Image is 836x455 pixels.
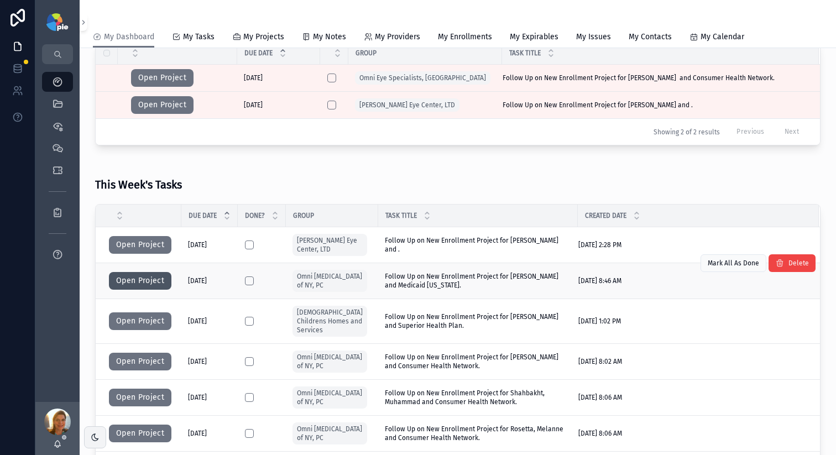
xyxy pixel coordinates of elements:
[375,32,420,43] span: My Providers
[355,98,459,112] a: [PERSON_NAME] Eye Center, LTD
[292,422,367,444] a: Omni [MEDICAL_DATA] of NY, PC
[188,357,207,366] span: [DATE]
[109,425,171,442] button: Open Project
[385,389,571,406] span: Follow Up on New Enrollment Project for Shahbakht, Muhammad and Consumer Health Network.
[359,101,455,109] span: [PERSON_NAME] Eye Center, LTD
[244,49,273,57] span: Due Date
[109,394,171,401] a: Open Project
[35,64,80,279] div: scrollable content
[188,240,207,249] span: [DATE]
[689,27,744,49] a: My Calendar
[788,259,809,268] span: Delete
[93,27,154,48] a: My Dashboard
[293,211,314,220] span: Group
[385,211,417,220] span: Task Title
[438,27,492,49] a: My Enrollments
[503,74,775,82] span: Follow Up on New Enrollment Project for [PERSON_NAME] and Consumer Health Network.
[95,176,182,193] h3: This Week's Tasks
[438,32,492,43] span: My Enrollments
[385,312,571,330] span: Follow Up on New Enrollment Project for [PERSON_NAME] and Superior Health Plan.
[356,49,377,57] span: Group
[509,49,541,57] span: Task Title
[364,27,420,49] a: My Providers
[109,389,171,406] button: Open Project
[292,306,367,337] a: [DEMOGRAPHIC_DATA] Childrens Homes and Services
[109,236,171,254] button: Open Project
[510,32,558,43] span: My Expirables
[172,27,215,49] a: My Tasks
[297,425,363,442] span: Omni [MEDICAL_DATA] of NY, PC
[297,236,363,254] span: [PERSON_NAME] Eye Center, LTD
[109,272,171,290] button: Open Project
[46,13,68,31] img: App logo
[302,27,346,49] a: My Notes
[245,211,265,220] span: Done?
[131,69,194,87] button: Open Project
[385,236,571,254] span: Follow Up on New Enrollment Project for [PERSON_NAME] and .
[578,429,622,438] span: [DATE] 8:06 AM
[585,211,626,220] span: Created Date
[109,241,171,249] a: Open Project
[292,386,367,409] a: Omni [MEDICAL_DATA] of NY, PC
[131,96,194,114] button: Open Project
[109,277,171,285] a: Open Project
[183,32,215,43] span: My Tasks
[510,27,558,49] a: My Expirables
[578,357,622,366] span: [DATE] 8:02 AM
[188,429,207,438] span: [DATE]
[232,27,284,49] a: My Projects
[654,128,720,137] span: Showing 2 of 2 results
[359,74,486,82] span: Omni Eye Specialists, [GEOGRAPHIC_DATA]
[313,32,346,43] span: My Notes
[109,312,171,330] button: Open Project
[109,430,171,437] a: Open Project
[578,240,621,249] span: [DATE] 2:28 PM
[131,74,194,82] a: Open Project
[292,234,367,256] a: [PERSON_NAME] Eye Center, LTD
[188,393,207,402] span: [DATE]
[629,27,672,49] a: My Contacts
[292,351,367,373] a: Omni [MEDICAL_DATA] of NY, PC
[578,276,621,285] span: [DATE] 8:46 AM
[297,353,363,370] span: Omni [MEDICAL_DATA] of NY, PC
[297,272,363,290] span: Omni [MEDICAL_DATA] of NY, PC
[503,101,693,109] span: Follow Up on New Enrollment Project for [PERSON_NAME] and .
[701,254,766,272] button: Mark All As Done
[131,101,194,109] a: Open Project
[578,317,621,326] span: [DATE] 1:02 PM
[109,358,171,365] a: Open Project
[189,211,217,220] span: Due Date
[188,317,207,326] span: [DATE]
[355,71,490,85] a: Omni Eye Specialists, [GEOGRAPHIC_DATA]
[708,259,759,268] span: Mark All As Done
[385,425,571,442] span: Follow Up on New Enrollment Project for Rosetta, Melanne and Consumer Health Network.
[244,74,263,82] span: [DATE]
[244,101,263,109] span: [DATE]
[769,254,816,272] button: Delete
[104,32,154,43] span: My Dashboard
[629,32,672,43] span: My Contacts
[188,276,207,285] span: [DATE]
[243,32,284,43] span: My Projects
[109,353,171,370] button: Open Project
[701,32,744,43] span: My Calendar
[578,393,622,402] span: [DATE] 8:06 AM
[576,27,611,49] a: My Issues
[292,270,367,292] a: Omni [MEDICAL_DATA] of NY, PC
[109,317,171,325] a: Open Project
[385,353,571,370] span: Follow Up on New Enrollment Project for [PERSON_NAME] and Consumer Health Network.
[297,308,363,334] span: [DEMOGRAPHIC_DATA] Childrens Homes and Services
[385,272,571,290] span: Follow Up on New Enrollment Project for [PERSON_NAME] and Medicaid [US_STATE].
[576,32,611,43] span: My Issues
[297,389,363,406] span: Omni [MEDICAL_DATA] of NY, PC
